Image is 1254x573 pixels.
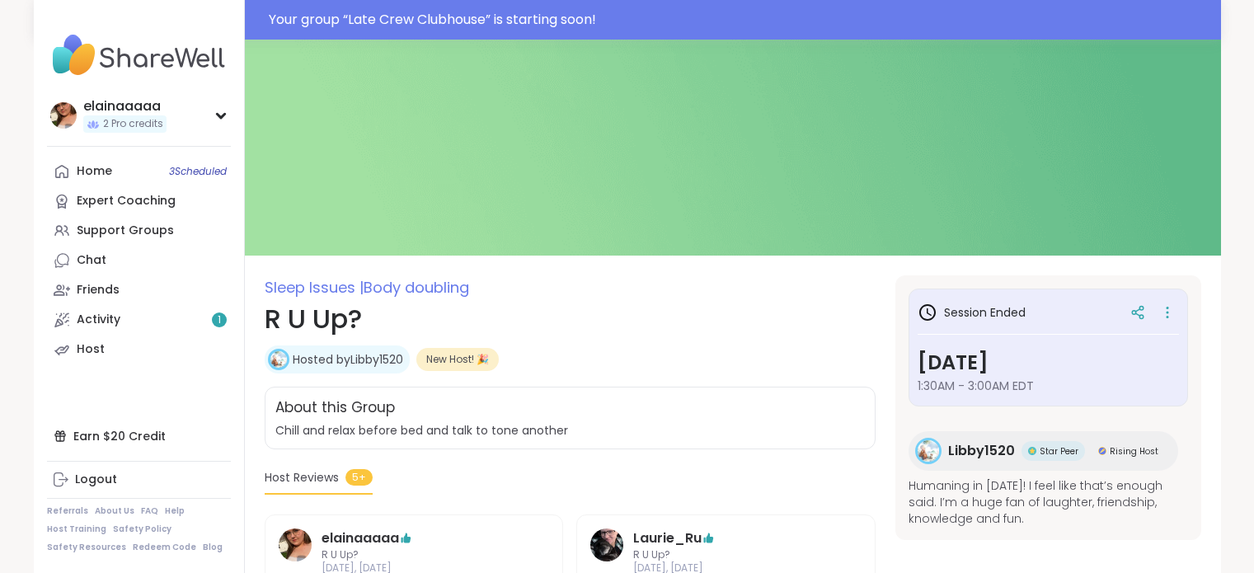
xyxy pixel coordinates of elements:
[47,465,231,495] a: Logout
[133,542,196,553] a: Redeem Code
[165,505,185,517] a: Help
[77,282,120,298] div: Friends
[47,246,231,275] a: Chat
[103,117,163,131] span: 2 Pro credits
[416,348,499,371] div: New Host! 🎉
[918,440,939,462] img: Libby1520
[1098,447,1106,455] img: Rising Host
[1110,445,1158,458] span: Rising Host
[77,252,106,269] div: Chat
[590,528,623,561] img: Laurie_Ru
[47,216,231,246] a: Support Groups
[77,223,174,239] div: Support Groups
[77,341,105,358] div: Host
[909,431,1178,471] a: Libby1520Libby1520Star PeerStar PeerRising HostRising Host
[245,40,1221,256] img: R U Up? cover image
[275,422,865,439] span: Chill and relax before bed and talk to tone another
[364,277,469,298] span: Body doubling
[265,277,364,298] span: Sleep Issues |
[50,102,77,129] img: elainaaaaa
[275,397,395,419] h2: About this Group
[75,472,117,488] div: Logout
[948,441,1015,461] span: Libby1520
[918,348,1179,378] h3: [DATE]
[113,524,171,535] a: Safety Policy
[633,528,702,548] a: Laurie_Ru
[47,505,88,517] a: Referrals
[265,469,339,486] span: Host Reviews
[909,477,1188,527] span: Humaning in [DATE]! I feel like that’s enough said. I’m a huge fan of laughter, friendship, knowl...
[77,193,176,209] div: Expert Coaching
[322,548,507,562] span: R U Up?
[47,421,231,451] div: Earn $20 Credit
[270,351,287,368] img: Libby1520
[47,335,231,364] a: Host
[83,97,167,115] div: elainaaaaa
[322,528,399,548] a: elainaaaaa
[47,26,231,84] img: ShareWell Nav Logo
[1040,445,1078,458] span: Star Peer
[218,313,221,327] span: 1
[47,186,231,216] a: Expert Coaching
[279,528,312,561] img: elainaaaaa
[47,305,231,335] a: Activity1
[918,303,1026,322] h3: Session Ended
[47,524,106,535] a: Host Training
[203,542,223,553] a: Blog
[633,548,819,562] span: R U Up?
[47,157,231,186] a: Home3Scheduled
[77,163,112,180] div: Home
[269,10,1211,30] div: Your group “ Late Crew Clubhouse ” is starting soon!
[345,469,373,486] span: 5+
[1028,447,1036,455] img: Star Peer
[169,165,227,178] span: 3 Scheduled
[293,351,403,368] a: Hosted byLibby1520
[918,378,1179,394] span: 1:30AM - 3:00AM EDT
[47,275,231,305] a: Friends
[265,299,876,339] h1: R U Up?
[47,542,126,553] a: Safety Resources
[141,505,158,517] a: FAQ
[77,312,120,328] div: Activity
[95,505,134,517] a: About Us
